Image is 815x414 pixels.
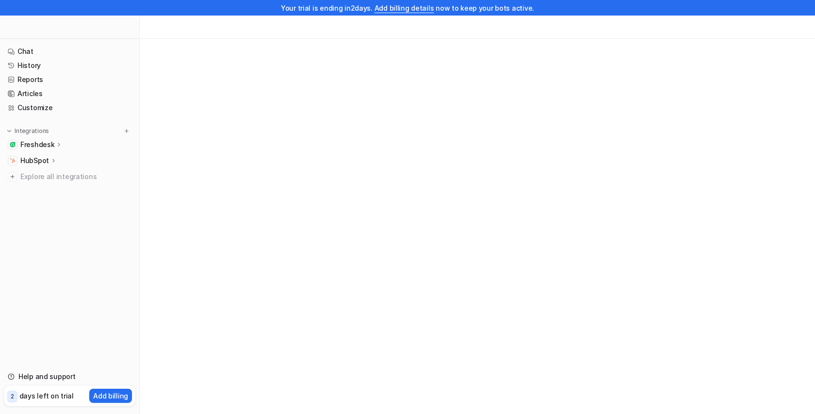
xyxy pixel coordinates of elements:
p: HubSpot [20,156,49,166]
span: Explore all integrations [20,169,131,184]
p: Add billing [93,391,128,401]
img: expand menu [6,128,13,134]
a: Chat [4,45,135,58]
a: History [4,59,135,72]
p: Integrations [15,127,49,135]
button: Integrations [4,126,52,136]
a: Customize [4,101,135,115]
a: Articles [4,87,135,100]
a: Add billing details [375,4,434,12]
img: menu_add.svg [123,128,130,134]
button: Add billing [89,389,132,403]
img: HubSpot [10,158,16,164]
p: Freshdesk [20,140,54,149]
p: days left on trial [19,391,74,401]
img: Freshdesk [10,142,16,148]
p: 2 [11,392,14,401]
a: Reports [4,73,135,86]
a: Help and support [4,370,135,383]
a: Explore all integrations [4,170,135,183]
img: explore all integrations [8,172,17,182]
